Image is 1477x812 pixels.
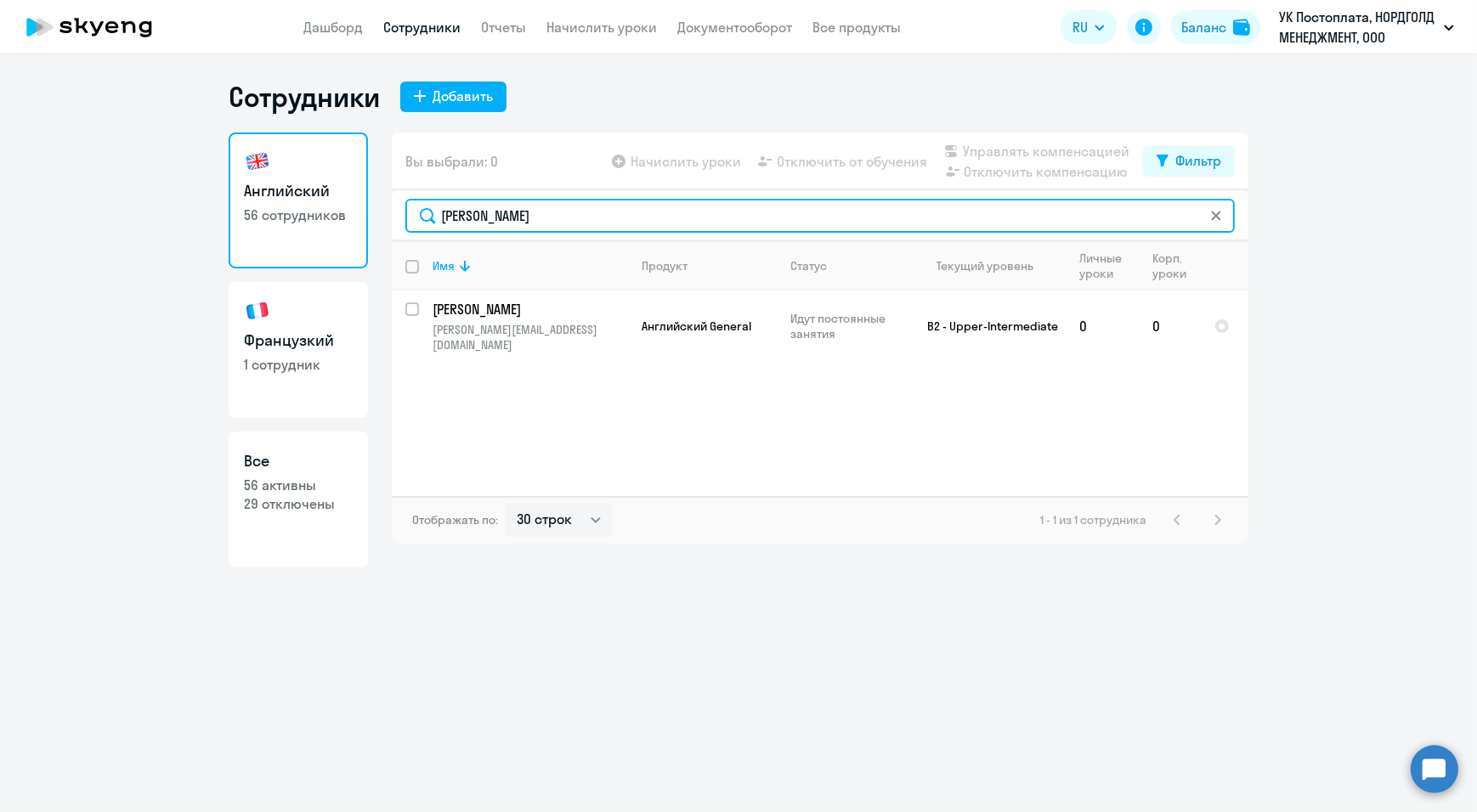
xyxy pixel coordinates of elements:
div: Имя [433,258,627,273]
div: Продукт [642,258,776,273]
h3: Все [244,450,353,472]
input: Поиск по имени, email, продукту или статусу [405,199,1235,233]
a: Сотрудники [383,19,461,36]
a: Документооборот [677,19,792,36]
a: Французкий1 сотрудник [229,282,368,418]
div: Продукт [642,258,688,273]
p: [PERSON_NAME][EMAIL_ADDRESS][DOMAIN_NAME] [433,322,627,352]
img: balance [1233,19,1250,36]
div: Фильтр [1175,150,1221,171]
button: Фильтр [1143,146,1235,177]
a: Отчеты [481,19,526,36]
a: Все продукты [812,19,901,36]
a: Дашборд [303,19,363,36]
a: Английский56 сотрудников [229,133,368,268]
h3: Французкий [244,330,353,352]
span: RU [1072,17,1088,37]
img: french [244,297,271,324]
p: 29 отключены [244,494,353,513]
span: 1 - 1 из 1 сотрудника [1040,512,1146,527]
div: Личные уроки [1079,251,1127,281]
div: Баланс [1181,17,1226,37]
div: Имя [433,258,455,273]
h3: Английский [244,180,353,202]
td: 0 [1139,290,1201,362]
p: 56 активны [244,476,353,494]
span: Вы выбрали: 0 [405,151,498,172]
a: Начислить уроки [546,19,657,36]
button: Добавить [400,82,506,112]
td: B2 - Upper-Intermediate [908,290,1066,362]
h1: Сотрудники [229,80,380,114]
div: Добавить [433,86,493,106]
button: УК Постоплата, НОРДГОЛД МЕНЕДЖМЕНТ, ООО [1270,7,1463,48]
a: [PERSON_NAME] [433,300,627,319]
div: Текущий уровень [937,258,1034,273]
div: Корп. уроки [1152,251,1200,281]
td: 0 [1066,290,1139,362]
div: Статус [790,258,827,273]
button: RU [1061,10,1117,44]
div: Корп. уроки [1152,251,1189,281]
button: Балансbalance [1171,10,1260,44]
p: 1 сотрудник [244,355,353,374]
a: Все56 активны29 отключены [229,431,368,567]
div: Статус [790,258,907,273]
p: 56 сотрудников [244,206,353,224]
img: english [244,148,271,175]
div: Личные уроки [1079,251,1138,281]
p: Идут постоянные занятия [790,311,907,341]
span: Английский General [642,319,751,334]
div: Текущий уровень [921,258,1065,273]
span: Отображать по: [412,512,498,527]
p: [PERSON_NAME] [433,300,625,319]
p: УК Постоплата, НОРДГОЛД МЕНЕДЖМЕНТ, ООО [1279,7,1437,48]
